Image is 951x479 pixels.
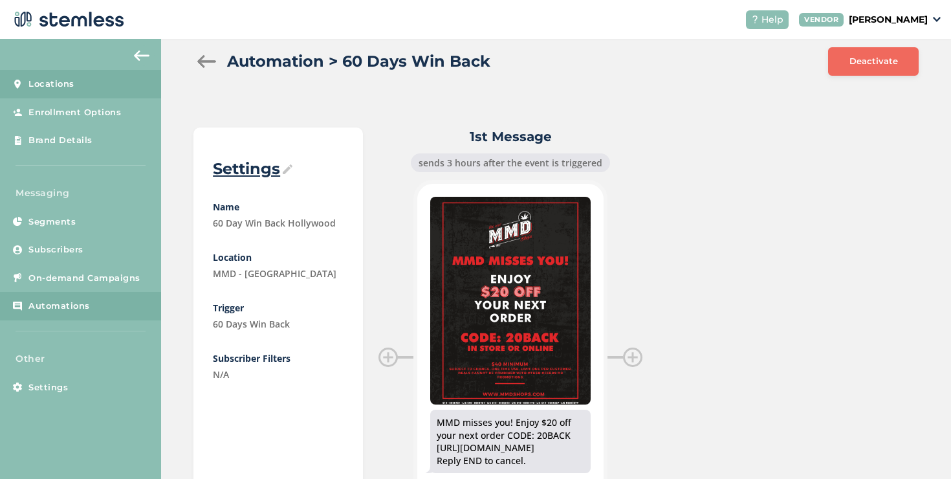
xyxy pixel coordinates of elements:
[751,16,759,23] img: icon-help-white-03924b79.svg
[213,351,344,365] label: Subscriber Filters
[134,50,149,61] img: icon-arrow-back-accent-c549486e.svg
[849,13,928,27] p: [PERSON_NAME]
[933,17,941,22] img: icon_down-arrow-small-66adaf34.svg
[28,78,74,91] span: Locations
[10,6,124,32] img: logo-dark-0685b13c.svg
[213,317,344,331] label: 60 Days Win Back
[799,13,844,27] div: VENDOR
[213,200,344,214] label: Name
[213,159,344,179] label: Settings
[437,416,584,467] div: MMD misses you! Enjoy $20 off your next order CODE: 20BACK [URL][DOMAIN_NAME] Reply END to cancel.
[28,381,68,394] span: Settings
[213,267,344,280] label: MMD - [GEOGRAPHIC_DATA]
[430,197,591,405] img: 8ZJZSuHIX2YeYxbcZThcc7Qtk9cuE4oxQygpw9nU.png
[411,153,610,172] div: sends 3 hours after the event is triggered
[886,417,951,479] iframe: Chat Widget
[213,301,344,315] label: Trigger
[213,251,344,264] label: Location
[28,300,90,313] span: Automations
[28,272,140,285] span: On-demand Campaigns
[378,128,642,146] label: 1st Message
[28,134,93,147] span: Brand Details
[283,164,292,174] img: icon-pencil-2-b80368bf.svg
[28,216,76,228] span: Segments
[227,50,490,73] h2: Automation > 60 Days Win Back
[213,368,344,381] label: N/A
[828,47,919,76] button: Deactivate
[761,13,783,27] span: Help
[213,216,344,230] label: 60 Day Win Back Hollywood
[849,55,898,68] span: Deactivate
[28,106,121,119] span: Enrollment Options
[28,243,83,256] span: Subscribers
